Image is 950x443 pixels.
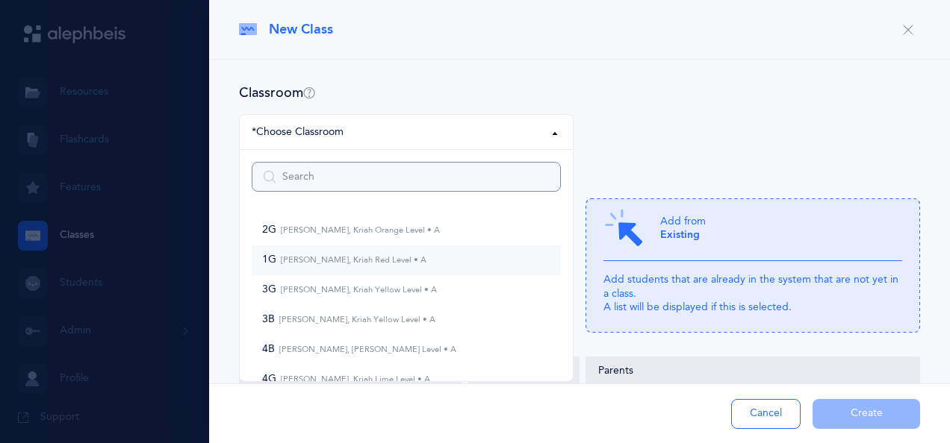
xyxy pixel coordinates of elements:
[603,207,645,249] img: Click.svg
[275,315,435,324] small: [PERSON_NAME], Kriah Yellow Level • A
[275,345,456,354] small: [PERSON_NAME], [PERSON_NAME] Level • A
[731,399,801,429] button: Cancel
[262,224,440,237] span: 2G
[252,162,561,192] input: Search
[660,215,706,242] p: Add from
[276,285,437,295] small: [PERSON_NAME], Kriah Yellow Level • A
[262,254,426,267] span: 1G
[276,374,430,384] small: [PERSON_NAME], Kriah Lime Level • A
[239,114,574,150] button: *Choose Classroom
[252,125,344,140] div: *Choose Classroom
[660,229,700,241] b: Existing
[262,373,430,386] span: 4G
[262,343,456,356] span: 4B
[262,283,437,297] span: 3G
[276,225,440,235] small: [PERSON_NAME], Kriah Orange Level • A
[262,313,435,327] span: 3B
[239,84,315,102] h4: Classroom
[269,20,333,39] span: New Class
[276,255,426,265] small: [PERSON_NAME], Kriah Red Level • A
[603,273,902,314] p: Add students that are already in the system that are not yet in a class. A list will be displayed...
[598,364,907,379] div: Parents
